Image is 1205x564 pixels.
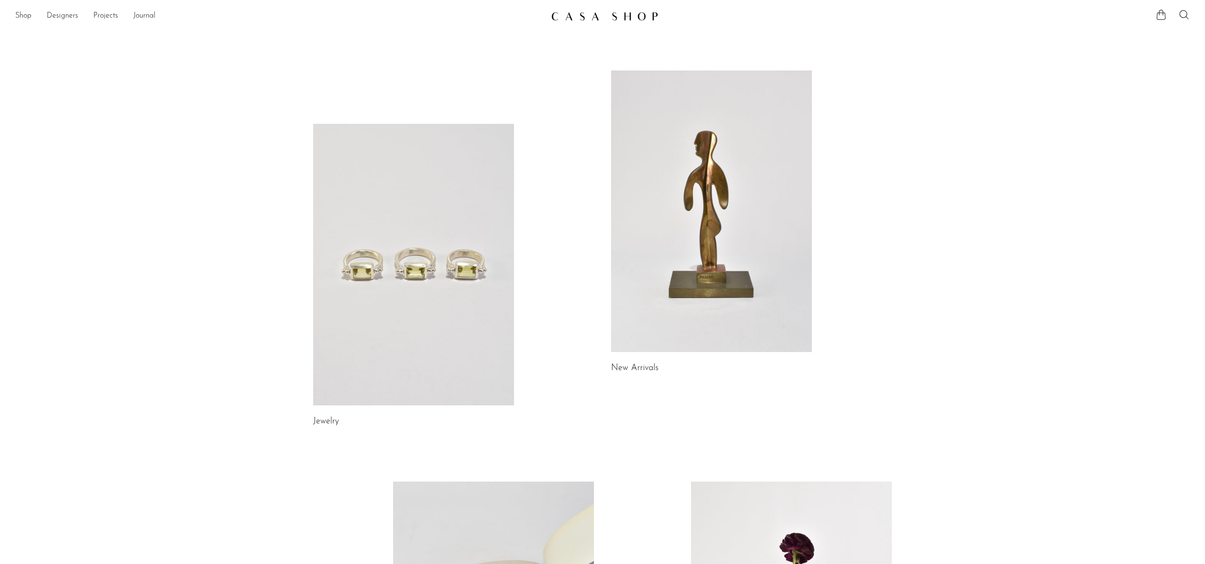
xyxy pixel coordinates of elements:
[93,10,118,22] a: Projects
[611,364,659,373] a: New Arrivals
[15,10,31,22] a: Shop
[47,10,78,22] a: Designers
[313,417,339,426] a: Jewelry
[15,8,543,24] ul: NEW HEADER MENU
[133,10,156,22] a: Journal
[15,8,543,24] nav: Desktop navigation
